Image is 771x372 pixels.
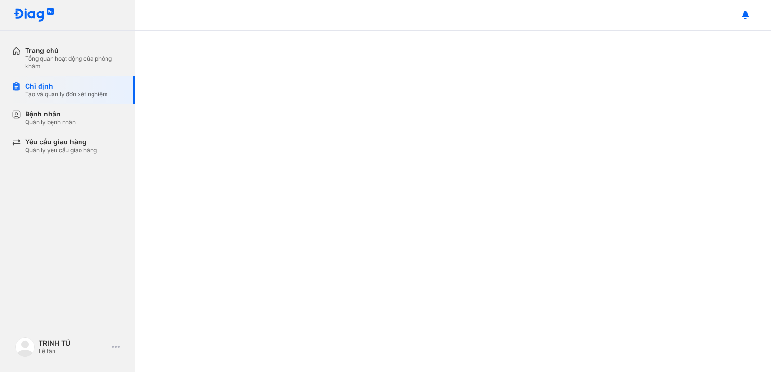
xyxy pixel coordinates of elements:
div: TRINH TÚ [39,339,108,347]
img: logo [13,8,55,23]
div: Tạo và quản lý đơn xét nghiệm [25,90,108,98]
div: Yêu cầu giao hàng [25,138,97,146]
div: Trang chủ [25,46,123,55]
div: Tổng quan hoạt động của phòng khám [25,55,123,70]
div: Bệnh nhân [25,110,76,118]
img: logo [15,337,35,357]
div: Quản lý bệnh nhân [25,118,76,126]
div: Lễ tân [39,347,108,355]
div: Chỉ định [25,82,108,90]
div: Quản lý yêu cầu giao hàng [25,146,97,154]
